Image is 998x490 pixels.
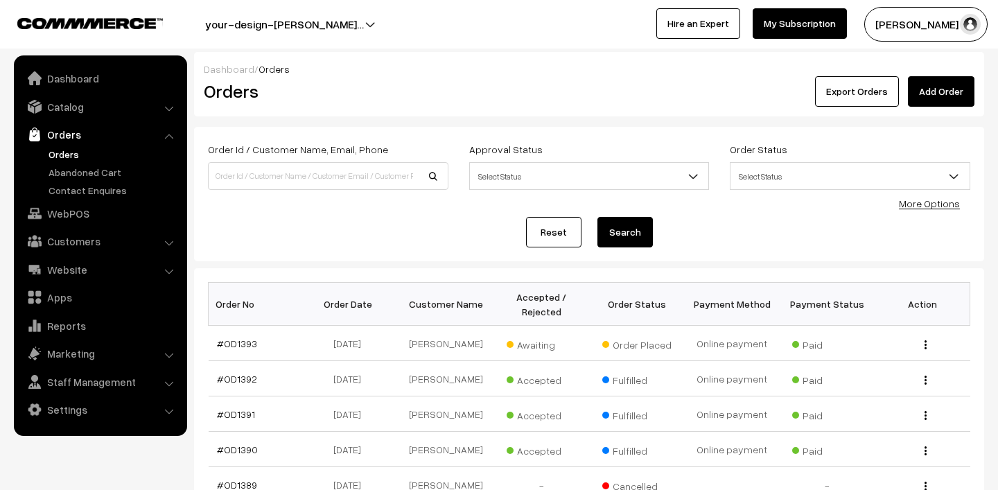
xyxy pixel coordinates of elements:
span: Paid [792,334,861,352]
a: My Subscription [753,8,847,39]
td: Online payment [684,432,779,467]
td: Online payment [684,326,779,361]
a: COMMMERCE [17,14,139,30]
td: [DATE] [304,396,399,432]
span: Select Status [730,162,970,190]
a: Add Order [908,76,974,107]
a: Website [17,257,182,282]
span: Accepted [507,440,576,458]
a: #OD1391 [217,408,255,420]
span: Accepted [507,405,576,423]
img: Menu [925,411,927,420]
button: Export Orders [815,76,899,107]
th: Accepted / Rejected [494,283,589,326]
div: / [204,62,974,76]
td: Online payment [684,396,779,432]
a: More Options [899,198,960,209]
td: [PERSON_NAME] [399,326,493,361]
span: Fulfilled [602,405,672,423]
th: Payment Method [684,283,779,326]
h2: Orders [204,80,447,102]
a: Catalog [17,94,182,119]
td: [DATE] [304,361,399,396]
img: Menu [925,340,927,349]
a: Dashboard [17,66,182,91]
th: Order No [209,283,304,326]
td: [DATE] [304,326,399,361]
a: Apps [17,285,182,310]
th: Order Date [304,283,399,326]
a: Contact Enquires [45,183,182,198]
span: Order Placed [602,334,672,352]
th: Customer Name [399,283,493,326]
span: Accepted [507,369,576,387]
a: Customers [17,229,182,254]
label: Order Id / Customer Name, Email, Phone [208,142,388,157]
a: Orders [45,147,182,161]
img: Menu [925,376,927,385]
a: Reports [17,313,182,338]
img: COMMMERCE [17,18,163,28]
span: Select Status [470,164,709,189]
span: Fulfilled [602,369,672,387]
a: Orders [17,122,182,147]
button: Search [597,217,653,247]
a: Reset [526,217,581,247]
th: Action [875,283,970,326]
th: Order Status [589,283,684,326]
td: [PERSON_NAME] [399,396,493,432]
span: Orders [259,63,290,75]
a: #OD1392 [217,373,257,385]
img: Menu [925,446,927,455]
a: #OD1390 [217,444,258,455]
span: Paid [792,369,861,387]
button: [PERSON_NAME] N.P [864,7,988,42]
span: Fulfilled [602,440,672,458]
img: user [960,14,981,35]
a: Dashboard [204,63,254,75]
td: [DATE] [304,432,399,467]
td: Online payment [684,361,779,396]
input: Order Id / Customer Name / Customer Email / Customer Phone [208,162,448,190]
span: Select Status [730,164,970,189]
a: #OD1393 [217,338,257,349]
label: Approval Status [469,142,543,157]
label: Order Status [730,142,787,157]
button: your-design-[PERSON_NAME]… [157,7,412,42]
span: Paid [792,440,861,458]
a: Marketing [17,341,182,366]
th: Payment Status [780,283,875,326]
a: WebPOS [17,201,182,226]
span: Awaiting [507,334,576,352]
td: [PERSON_NAME] [399,432,493,467]
span: Paid [792,405,861,423]
a: Staff Management [17,369,182,394]
span: Select Status [469,162,710,190]
a: Hire an Expert [656,8,740,39]
td: [PERSON_NAME] [399,361,493,396]
a: Abandoned Cart [45,165,182,180]
a: Settings [17,397,182,422]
